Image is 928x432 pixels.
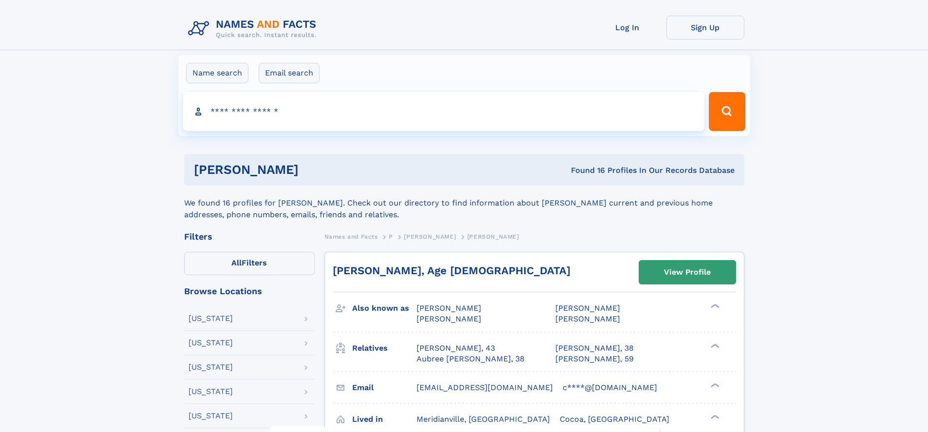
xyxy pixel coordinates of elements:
span: [PERSON_NAME] [555,303,620,313]
div: [US_STATE] [189,315,233,322]
span: [EMAIL_ADDRESS][DOMAIN_NAME] [417,383,553,392]
a: Names and Facts [324,230,378,243]
div: ❯ [708,342,720,349]
h3: Email [352,379,417,396]
div: We found 16 profiles for [PERSON_NAME]. Check out our directory to find information about [PERSON... [184,186,744,221]
span: [PERSON_NAME] [417,314,481,323]
div: [US_STATE] [189,339,233,347]
span: Cocoa, [GEOGRAPHIC_DATA] [560,414,669,424]
label: Name search [186,63,248,83]
label: Email search [259,63,320,83]
img: Logo Names and Facts [184,16,324,42]
button: Search Button [709,92,745,131]
div: ❯ [708,413,720,420]
a: Sign Up [666,16,744,39]
a: [PERSON_NAME], 38 [555,343,634,354]
div: [US_STATE] [189,412,233,420]
span: [PERSON_NAME] [467,233,519,240]
div: ❯ [708,303,720,309]
h1: [PERSON_NAME] [194,164,435,176]
span: P [389,233,393,240]
a: P [389,230,393,243]
div: [US_STATE] [189,388,233,395]
h3: Relatives [352,340,417,357]
span: [PERSON_NAME] [417,303,481,313]
div: Found 16 Profiles In Our Records Database [435,165,735,176]
a: [PERSON_NAME], 43 [417,343,495,354]
a: Log In [588,16,666,39]
a: View Profile [639,261,736,284]
input: search input [183,92,705,131]
div: [US_STATE] [189,363,233,371]
span: [PERSON_NAME] [404,233,456,240]
a: Aubree [PERSON_NAME], 38 [417,354,525,364]
div: View Profile [664,261,711,283]
span: Meridianville, [GEOGRAPHIC_DATA] [417,414,550,424]
a: [PERSON_NAME], 59 [555,354,634,364]
label: Filters [184,252,315,275]
div: Filters [184,232,315,241]
div: ❯ [708,382,720,388]
a: [PERSON_NAME], Age [DEMOGRAPHIC_DATA] [333,264,570,277]
h3: Also known as [352,300,417,317]
h3: Lived in [352,411,417,428]
a: [PERSON_NAME] [404,230,456,243]
div: Browse Locations [184,287,315,296]
span: All [231,258,242,267]
span: [PERSON_NAME] [555,314,620,323]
